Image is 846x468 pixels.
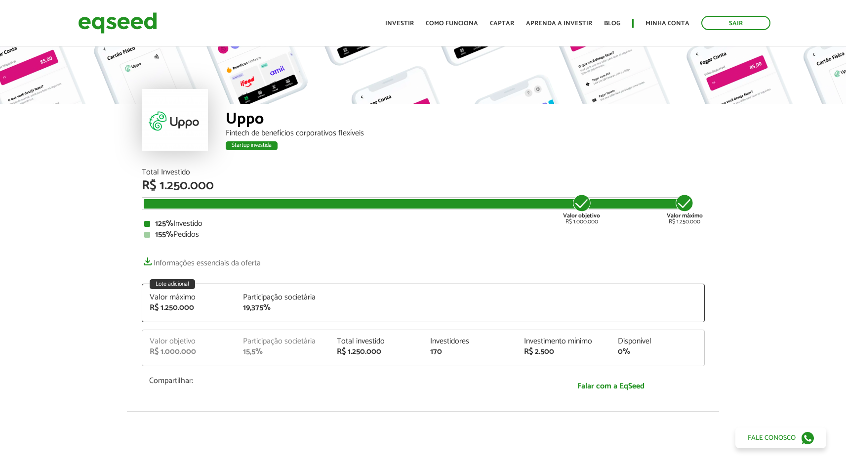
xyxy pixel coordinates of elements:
[243,294,322,301] div: Participação societária
[618,348,697,356] div: 0%
[701,16,770,30] a: Sair
[243,338,322,345] div: Participação societária
[155,228,173,241] strong: 155%
[150,294,229,301] div: Valor máximo
[155,217,173,230] strong: 125%
[735,427,826,448] a: Fale conosco
[385,20,414,27] a: Investir
[526,20,592,27] a: Aprenda a investir
[144,231,702,239] div: Pedidos
[150,338,229,345] div: Valor objetivo
[618,338,697,345] div: Disponível
[667,193,703,225] div: R$ 1.250.000
[226,129,705,137] div: Fintech de benefícios corporativos flexíveis
[490,20,514,27] a: Captar
[524,338,603,345] div: Investimento mínimo
[142,169,705,176] div: Total Investido
[645,20,689,27] a: Minha conta
[142,179,705,192] div: R$ 1.250.000
[150,348,229,356] div: R$ 1.000.000
[430,338,509,345] div: Investidores
[149,376,510,385] p: Compartilhar:
[226,141,278,150] div: Startup investida
[243,304,322,312] div: 19,375%
[563,193,600,225] div: R$ 1.000.000
[144,220,702,228] div: Investido
[524,376,697,396] a: Falar com a EqSeed
[337,338,416,345] div: Total investido
[430,348,509,356] div: 170
[426,20,478,27] a: Como funciona
[142,254,261,267] a: Informações essenciais da oferta
[604,20,620,27] a: Blog
[563,211,600,220] strong: Valor objetivo
[150,279,195,289] div: Lote adicional
[524,348,603,356] div: R$ 2.500
[337,348,416,356] div: R$ 1.250.000
[226,111,705,129] div: Uppo
[150,304,229,312] div: R$ 1.250.000
[78,10,157,36] img: EqSeed
[667,211,703,220] strong: Valor máximo
[243,348,322,356] div: 15,5%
